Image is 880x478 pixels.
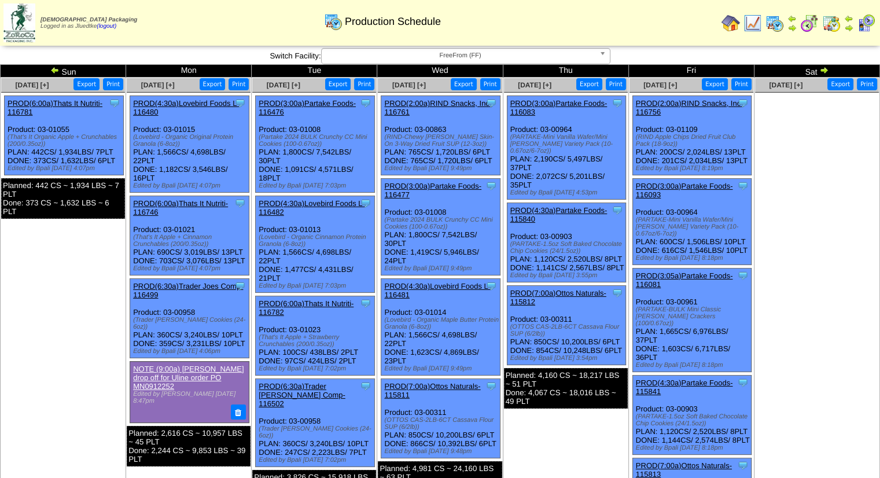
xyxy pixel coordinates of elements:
div: (That's It Apple + Cinnamon Crunchables (200/0.35oz)) [133,234,249,248]
td: Sun [1,65,126,78]
div: Product: 03-00863 PLAN: 765CS / 1,720LBS / 6PLT DONE: 765CS / 1,720LBS / 6PLT [381,96,500,175]
div: Product: 03-01008 PLAN: 1,800CS / 7,542LBS / 30PLT DONE: 1,419CS / 5,946LBS / 24PLT [381,179,500,275]
span: Production Schedule [345,16,441,28]
div: Product: 03-00961 PLAN: 1,665CS / 6,976LBS / 37PLT DONE: 1,603CS / 6,717LBS / 36PLT [632,269,752,372]
img: zoroco-logo-small.webp [3,3,35,42]
img: Tooltip [612,204,623,216]
img: Tooltip [612,287,623,299]
a: PROD(4:30a)Lovebird Foods L-116480 [133,99,240,116]
div: Edited by Bpali [DATE] 8:18pm [636,444,752,451]
div: (Lovebird - Organic Cinnamon Protein Granola (6-8oz)) [259,234,374,248]
a: PROD(4:30a)Lovebird Foods L-116482 [259,199,365,216]
img: Tooltip [109,97,120,109]
div: (PARTAKE-1.5oz Soft Baked Chocolate Chip Cookies (24/1.5oz)) [636,413,752,427]
a: PROD(4:30a)Partake Foods-115841 [636,378,733,396]
img: line_graph.gif [743,14,762,32]
td: Tue [252,65,377,78]
button: Print [229,78,249,90]
img: arrowright.gif [787,23,797,32]
a: PROD(4:30a)Partake Foods-115840 [510,206,607,223]
div: Product: 03-00958 PLAN: 360CS / 3,240LBS / 10PLT DONE: 359CS / 3,231LBS / 10PLT [130,279,249,358]
button: Print [606,78,626,90]
img: Tooltip [485,280,497,292]
div: (Trader [PERSON_NAME] Cookies (24-6oz)) [133,317,249,330]
a: PROD(3:00a)Partake Foods-116083 [510,99,607,116]
a: [DATE] [+] [643,81,677,89]
button: Export [200,78,226,90]
div: (OTTOS CAS-2LB-6CT Cassava Flour SUP (6/2lb)) [510,323,626,337]
img: Tooltip [485,380,497,392]
a: PROD(6:30a)Trader [PERSON_NAME] Comp-116502 [259,382,345,408]
a: PROD(3:05a)Partake Foods-116081 [636,271,733,289]
td: Fri [628,65,754,78]
button: Print [354,78,374,90]
div: Product: 03-00964 PLAN: 2,190CS / 5,497LBS / 37PLT DONE: 2,072CS / 5,201LBS / 35PLT [507,96,626,200]
img: calendarinout.gif [822,14,841,32]
a: [DATE] [+] [518,81,551,89]
div: (Lovebird - Organic Original Protein Granola (6-8oz)) [133,134,249,148]
a: PROD(2:00a)RIND Snacks, Inc-116756 [636,99,743,116]
div: Edited by Bpali [DATE] 3:54pm [510,355,626,362]
div: (PARTAKE-BULK Mini Classic [PERSON_NAME] Crackers (100/0.67oz)) [636,306,752,327]
td: Thu [503,65,628,78]
img: arrowleft.gif [50,65,60,75]
div: (PARTAKE-Mini Vanilla Wafer/Mini [PERSON_NAME] Variety Pack (10-0.67oz/6-7oz)) [636,216,752,237]
img: home.gif [721,14,740,32]
button: Print [103,78,123,90]
img: Tooltip [737,270,749,281]
div: (RIND-Chewy [PERSON_NAME] Skin-On 3-Way Dried Fruit SUP (12-3oz)) [384,134,500,148]
button: Export [702,78,728,90]
img: Tooltip [234,280,246,292]
a: [DATE] [+] [141,81,175,89]
button: Export [73,78,100,90]
a: [DATE] [+] [15,81,49,89]
div: (OTTOS CAS-2LB-6CT Cassava Flour SUP (6/2lb)) [384,417,500,431]
div: Edited by Bpali [DATE] 8:19pm [636,165,752,172]
img: Tooltip [737,459,749,471]
td: Mon [126,65,252,78]
span: [DATE] [+] [267,81,300,89]
div: (That's It Organic Apple + Crunchables (200/0.35oz)) [8,134,123,148]
div: Edited by Bpali [DATE] 9:49pm [384,165,500,172]
a: PROD(2:00a)RIND Snacks, Inc-116761 [384,99,492,116]
div: Planned: 442 CS ~ 1,934 LBS ~ 7 PLT Done: 373 CS ~ 1,632 LBS ~ 6 PLT [1,178,125,219]
a: PROD(4:30a)Lovebird Foods L-116481 [384,282,491,299]
img: Tooltip [737,97,749,109]
div: (Partake 2024 BULK Crunchy CC Mini Cookies (100-0.67oz)) [384,216,500,230]
div: Product: 03-01055 PLAN: 442CS / 1,934LBS / 7PLT DONE: 373CS / 1,632LBS / 6PLT [5,96,124,175]
div: Product: 03-00958 PLAN: 360CS / 3,240LBS / 10PLT DONE: 247CS / 2,223LBS / 7PLT [256,379,375,467]
a: PROD(6:00a)Thats It Nutriti-116781 [8,99,102,116]
div: Product: 03-00903 PLAN: 1,120CS / 2,520LBS / 8PLT DONE: 1,144CS / 2,574LBS / 8PLT [632,376,752,455]
div: Edited by Bpali [DATE] 8:18pm [636,255,752,262]
div: (That's It Apple + Strawberry Crunchables (200/0.35oz)) [259,334,374,348]
div: Product: 03-01014 PLAN: 1,566CS / 4,698LBS / 22PLT DONE: 1,623CS / 4,869LBS / 23PLT [381,279,500,376]
span: [DATE] [+] [769,81,802,89]
img: Tooltip [737,180,749,192]
div: Planned: 2,616 CS ~ 10,957 LBS ~ 45 PLT Done: 2,244 CS ~ 9,853 LBS ~ 39 PLT [127,426,251,466]
a: PROD(7:00a)Ottos Naturals-115811 [384,382,480,399]
div: Product: 03-01021 PLAN: 690CS / 3,019LBS / 13PLT DONE: 703CS / 3,076LBS / 13PLT [130,196,249,275]
button: Print [857,78,877,90]
img: Tooltip [360,380,371,392]
div: Edited by Bpali [DATE] 8:18pm [636,362,752,369]
div: Edited by [PERSON_NAME] [DATE] 8:47pm [133,391,244,405]
button: Print [731,78,752,90]
span: Logged in as Jluedtke [40,17,137,30]
div: Product: 03-00311 PLAN: 850CS / 10,200LBS / 6PLT DONE: 866CS / 10,392LBS / 6PLT [381,379,500,458]
div: (PARTAKE-Mini Vanilla Wafer/Mini [PERSON_NAME] Variety Pack (10-0.67oz/6-7oz)) [510,134,626,155]
div: Edited by Bpali [DATE] 4:07pm [8,165,123,172]
div: Edited by Bpali [DATE] 7:03pm [259,282,374,289]
a: (logout) [97,23,116,30]
div: Product: 03-01015 PLAN: 1,566CS / 4,698LBS / 22PLT DONE: 1,182CS / 3,546LBS / 16PLT [130,96,249,193]
div: Edited by Bpali [DATE] 9:49pm [384,365,500,372]
img: arrowright.gif [844,23,853,32]
img: arrowright.gif [819,65,829,75]
div: Edited by Bpali [DATE] 7:03pm [259,182,374,189]
img: calendarprod.gif [765,14,784,32]
span: FreeFrom (FF) [326,49,595,62]
img: Tooltip [360,197,371,209]
div: Edited by Bpali [DATE] 9:49pm [384,265,500,272]
div: (Partake 2024 BULK Crunchy CC Mini Cookies (100-0.67oz)) [259,134,374,148]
